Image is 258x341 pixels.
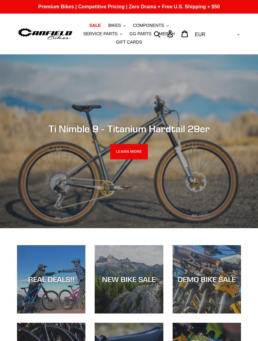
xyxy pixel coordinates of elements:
[80,30,125,38] button: SERVICE PARTS
[17,123,241,135] h2: Ti Nimble 9 - Titanium Hardtail 29er
[95,275,163,284] div: NEW BIKE SALE
[17,27,73,41] img: Canfield Bikes
[173,245,241,313] a: DEMO BIKE SALE
[113,38,145,46] a: GIFT CARDS
[173,275,241,284] div: DEMO BIKE SALE
[86,21,104,30] a: SALE
[133,23,164,28] span: COMPONENTS
[89,23,101,28] span: SALE
[110,144,148,160] a: LEARN MORE
[116,40,142,45] span: GIFT CARDS
[83,31,117,36] span: SERVICE PARTS
[127,30,155,38] a: GG PARTS
[17,275,85,284] div: REAL DEALS!!
[130,31,152,36] span: GG PARTS
[95,245,163,313] a: NEW BIKE SALE
[108,23,121,28] span: BIKES
[17,245,85,313] a: REAL DEALS!!
[130,21,172,30] button: COMPONENTS
[105,21,129,30] button: BIKES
